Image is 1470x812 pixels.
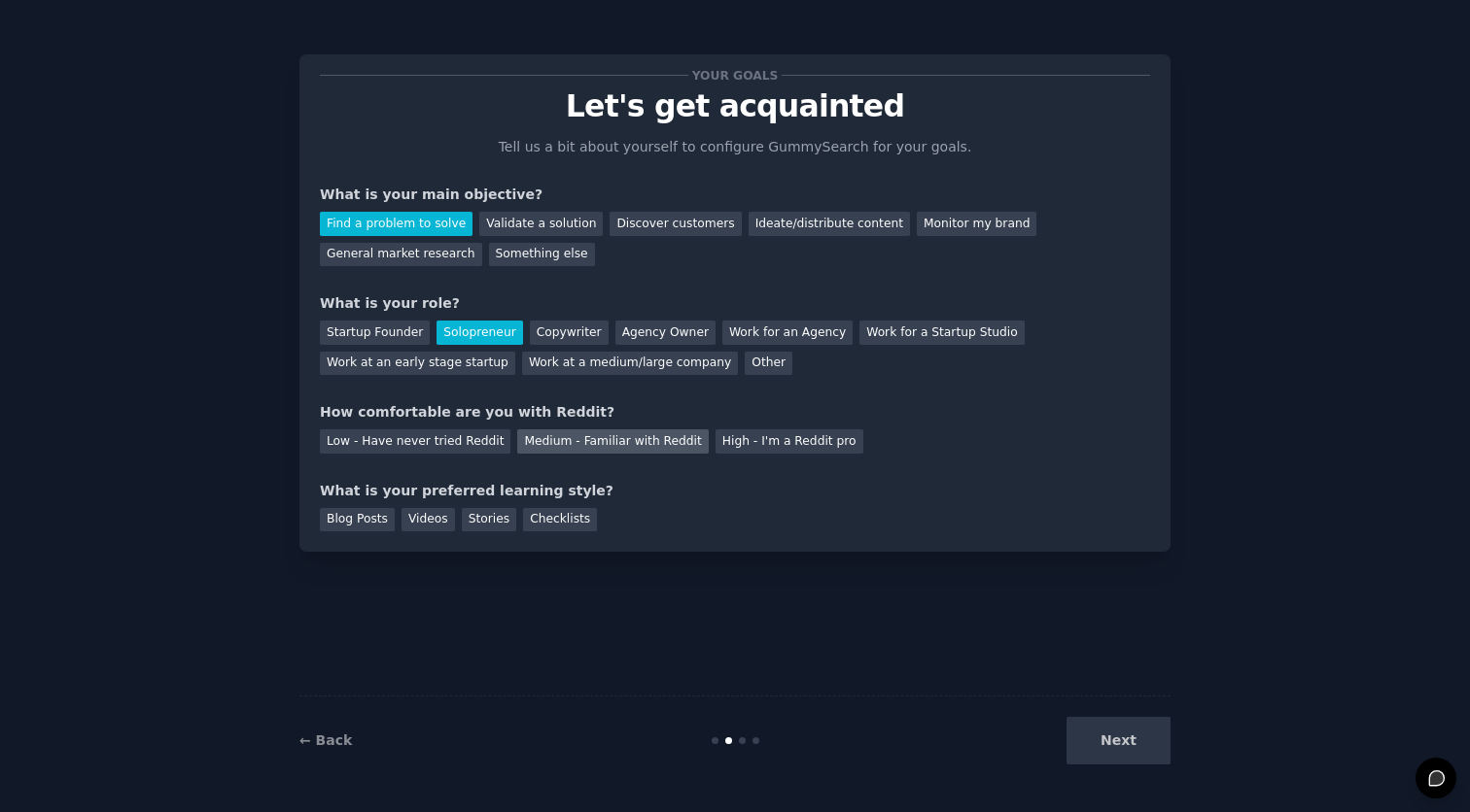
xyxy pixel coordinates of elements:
[402,508,455,532] div: Videos
[320,508,395,532] div: Blog Posts
[299,732,352,748] a: ← Back
[320,429,510,454] div: Low - Have never tried Reddit
[320,321,430,345] div: Startup Founder
[523,508,597,532] div: Checklists
[320,185,1150,205] div: What is your main objective?
[722,321,853,345] div: Work for an Agency
[615,321,716,345] div: Agency Owner
[917,212,1036,236] div: Monitor my brand
[610,212,741,236] div: Discover customers
[522,352,738,376] div: Work at a medium/large company
[716,429,863,454] div: High - I'm a Reddit pro
[749,212,910,236] div: Ideate/distribute content
[437,321,522,345] div: Solopreneur
[462,508,516,532] div: Stories
[320,89,1150,123] p: Let's get acquainted
[859,321,1024,345] div: Work for a Startup Studio
[320,243,482,267] div: General market research
[688,65,782,85] span: Your goals
[489,243,595,267] div: Something else
[320,212,472,236] div: Find a problem to solve
[530,321,609,345] div: Copywriter
[479,212,603,236] div: Validate a solution
[517,429,708,454] div: Medium - Familiar with Reddit
[320,352,515,376] div: Work at an early stage startup
[320,481,1150,501] div: What is your preferred learning style?
[320,293,1150,314] div: What is your role?
[320,402,1150,423] div: How comfortable are you with Reddit?
[490,137,980,157] p: Tell us a bit about yourself to configure GummySearch for your goals.
[745,352,792,376] div: Other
